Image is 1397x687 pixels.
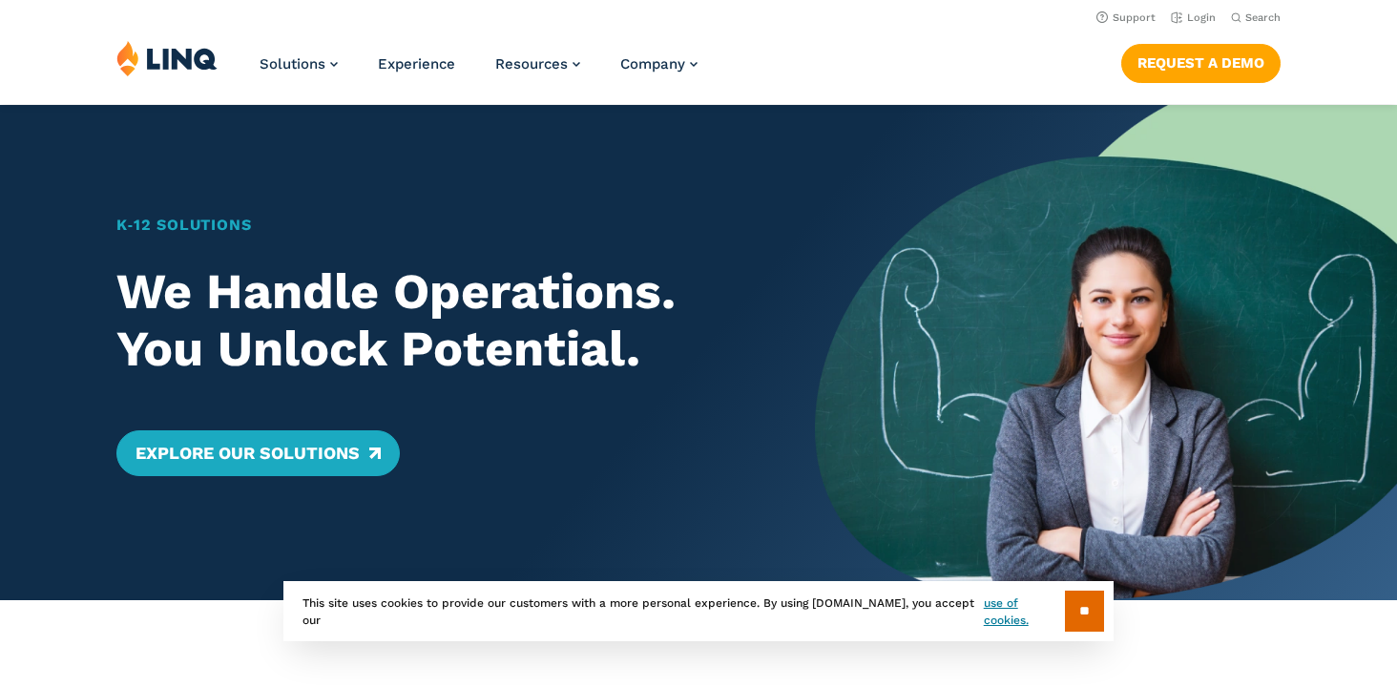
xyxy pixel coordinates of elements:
[620,55,698,73] a: Company
[260,55,325,73] span: Solutions
[260,40,698,103] nav: Primary Navigation
[815,105,1397,600] img: Home Banner
[1231,10,1281,25] button: Open Search Bar
[116,214,758,237] h1: K‑12 Solutions
[1121,40,1281,82] nav: Button Navigation
[1121,44,1281,82] a: Request a Demo
[283,581,1114,641] div: This site uses cookies to provide our customers with a more personal experience. By using [DOMAIN...
[116,40,218,76] img: LINQ | K‑12 Software
[116,263,758,378] h2: We Handle Operations. You Unlock Potential.
[495,55,580,73] a: Resources
[1171,11,1216,24] a: Login
[378,55,455,73] a: Experience
[1245,11,1281,24] span: Search
[984,594,1065,629] a: use of cookies.
[620,55,685,73] span: Company
[495,55,568,73] span: Resources
[260,55,338,73] a: Solutions
[1096,11,1156,24] a: Support
[116,430,400,476] a: Explore Our Solutions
